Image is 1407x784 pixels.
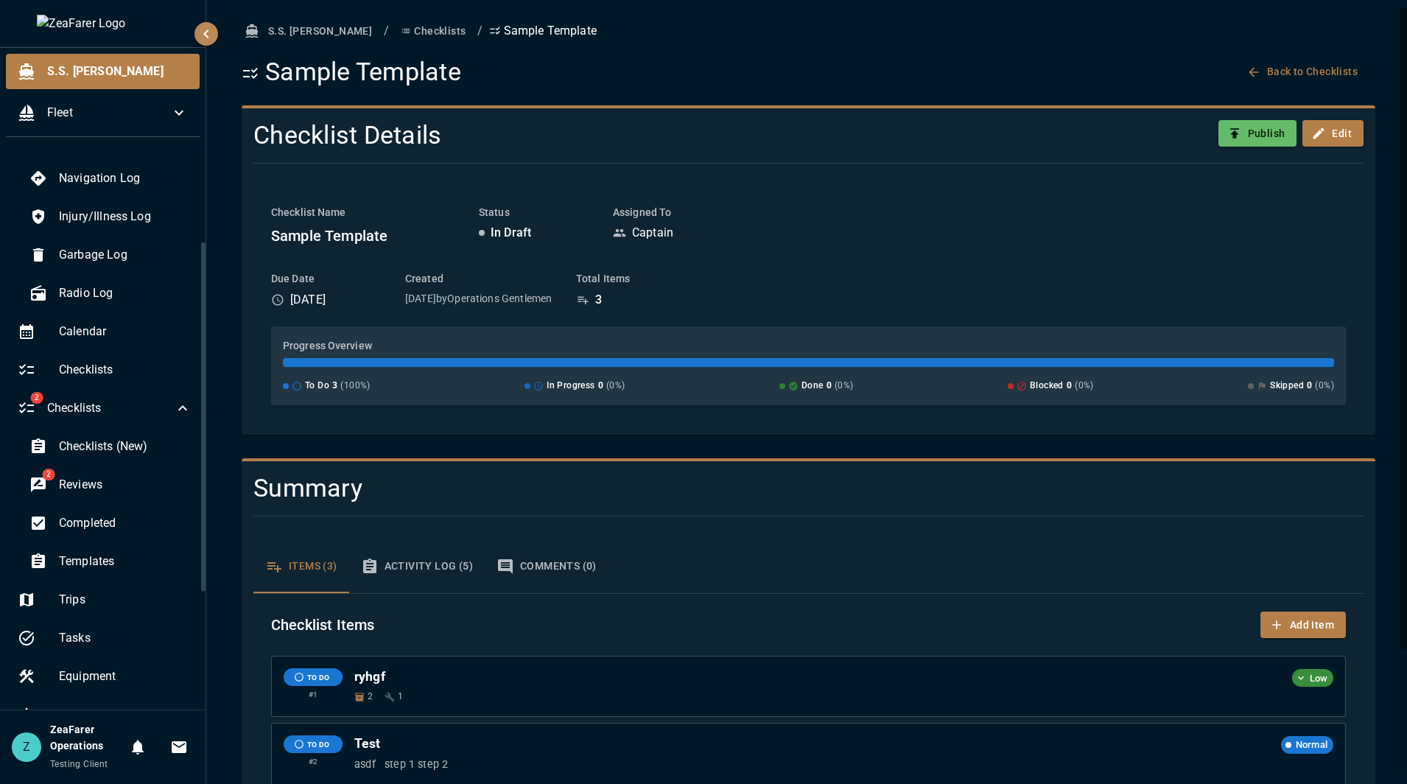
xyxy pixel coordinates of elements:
span: Calendar [59,323,192,340]
span: Skipped [1270,379,1304,393]
div: Fleet [6,95,200,130]
h6: Sample Template [271,224,455,248]
span: Equipment [59,668,192,685]
span: 2 [30,392,43,404]
h6: Assigned To [613,205,760,221]
div: Checklists [6,352,203,388]
span: Completed [59,514,192,532]
h6: Total Items [576,271,664,287]
span: 0 [598,379,603,393]
h6: Progress Overview [283,338,1334,354]
span: ( 0 %) [1075,379,1094,393]
p: Captain [632,224,673,242]
span: Reviews [59,476,192,494]
button: Notifications [123,732,152,762]
button: Items (3) [253,540,349,593]
span: ( 0 %) [606,379,625,393]
div: Radio Log [18,276,203,311]
article: Checklist item: ryhgf. Status: To Do. Click to view details. [271,656,1346,717]
div: Trips [6,582,203,617]
span: Radio Log [59,284,192,302]
div: Garbage Log [18,237,203,273]
h6: Status [479,205,589,221]
button: Edit [1302,120,1364,147]
button: Comments (0) [485,540,608,593]
p: [DATE] [290,291,326,309]
div: Calendar [6,314,203,349]
div: Navigation Log [18,161,203,196]
button: S.S. [PERSON_NAME] [242,18,378,45]
span: 2 [368,690,373,704]
h6: Test [354,735,1275,752]
h4: Checklist Details [253,120,989,151]
div: Z [12,732,41,762]
span: Garbage Log [59,246,192,264]
li: / [384,22,389,40]
h6: Due Date [271,271,382,287]
div: Equipment [6,659,203,694]
span: 0 [1067,379,1072,393]
p: asdf step 1 step 2 [354,757,1333,773]
span: Normal [1290,738,1333,752]
button: Add Item [1260,612,1346,639]
p: Sample Template [489,22,597,40]
span: 3 [332,379,337,393]
span: Trips [59,591,192,609]
span: Navigation Log [59,169,192,187]
span: # 1 [309,689,318,701]
span: # 2 [309,756,318,769]
div: Completed [18,505,203,541]
span: 2 [42,469,55,480]
h6: ryhgf [354,668,1285,685]
span: Checklists [47,399,174,417]
div: 2Checklists [6,391,203,426]
div: S.S. [PERSON_NAME] [6,54,200,89]
div: 2Reviews [18,467,203,503]
h6: ZeaFarer Operations [50,722,123,755]
span: ( 100 %) [340,379,370,393]
h6: Checklist Items [271,613,374,637]
h6: Created [405,271,552,287]
div: Injury/Illness Log [18,199,203,234]
div: Inventory [6,697,203,732]
p: In Draft [491,224,531,242]
span: Testing Client [50,759,108,769]
span: ( 0 %) [1315,379,1334,393]
p: [DATE] by Operations Gentlemen [405,291,552,306]
span: Tasks [59,629,192,647]
span: In Progress [547,379,594,393]
h4: Summary [253,473,1176,504]
span: S.S. [PERSON_NAME] [47,63,188,80]
button: Invitations [164,732,194,762]
h1: Sample Template [242,57,461,88]
span: Checklists [59,361,192,379]
span: Checklists (New) [59,438,192,455]
h6: Checklist Name [271,205,455,221]
div: Tasks [6,620,203,656]
span: Injury/Illness Log [59,208,192,225]
span: 1 [398,690,403,704]
span: TO DO [301,739,335,750]
span: ( 0 %) [835,379,854,393]
button: Publish [1218,120,1297,147]
button: Checklists [395,18,471,45]
span: Blocked [1030,379,1064,393]
span: Fleet [47,104,170,122]
span: 0 [827,379,832,393]
span: Inventory [59,706,174,724]
span: Templates [59,553,192,570]
span: Done [801,379,824,393]
button: Activity Log (5) [349,540,485,593]
span: Low [1304,671,1333,686]
span: To Do [305,379,329,393]
div: Templates [18,544,203,579]
img: ZeaFarer Logo [37,15,169,32]
li: / [477,22,483,40]
span: 0 [1307,379,1312,393]
p: 3 [595,291,602,309]
div: Checklists (New) [18,429,203,464]
button: Back to Checklists [1243,58,1364,85]
span: TO DO [301,672,335,683]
